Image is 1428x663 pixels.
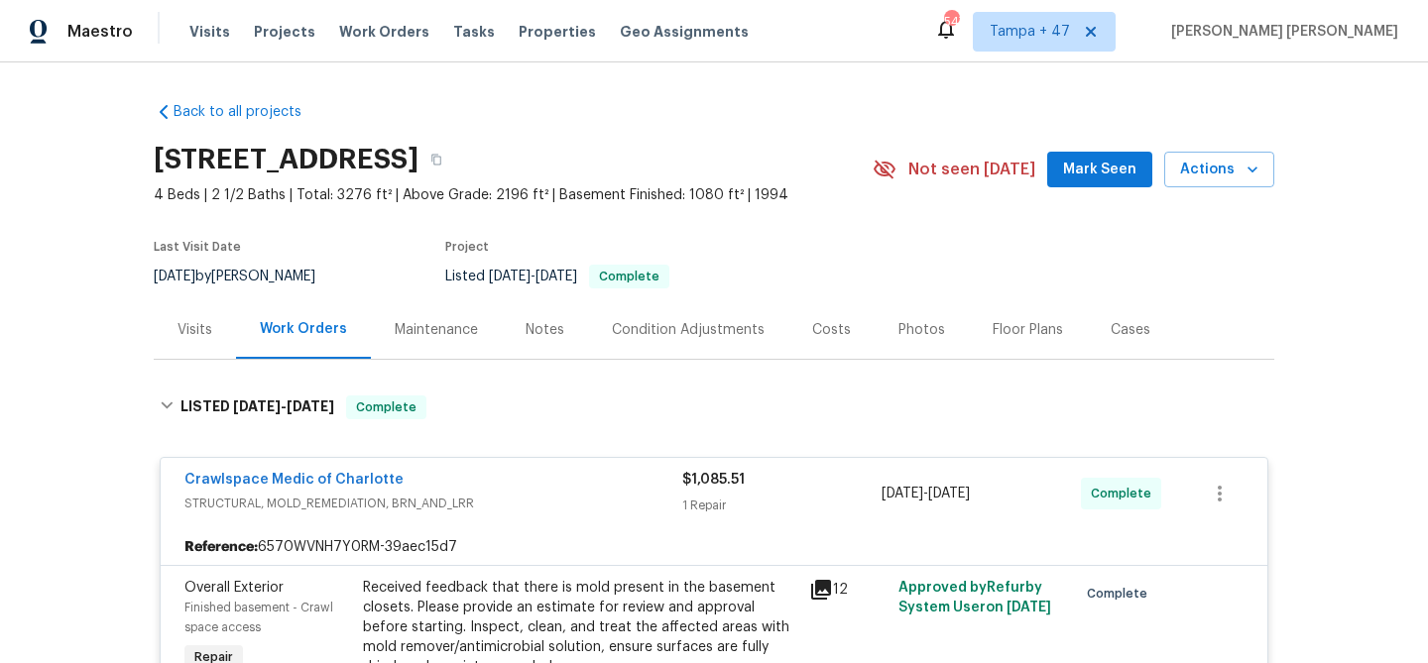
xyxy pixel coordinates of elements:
[184,494,682,513] span: STRUCTURAL, MOLD_REMEDIATION, BRN_AND_LRR
[898,581,1051,614] span: Approved by Refurby System User on
[1063,158,1136,182] span: Mark Seen
[418,142,454,177] button: Copy Address
[519,22,596,42] span: Properties
[535,270,577,283] span: [DATE]
[260,319,347,339] div: Work Orders
[990,22,1070,42] span: Tampa + 47
[620,22,749,42] span: Geo Assignments
[526,320,564,340] div: Notes
[489,270,577,283] span: -
[154,270,195,283] span: [DATE]
[882,484,970,503] span: -
[453,25,495,39] span: Tasks
[1111,320,1150,340] div: Cases
[993,320,1063,340] div: Floor Plans
[184,473,404,487] a: Crawlspace Medic of Charlotte
[898,320,945,340] div: Photos
[445,270,669,283] span: Listed
[1091,484,1159,503] span: Complete
[809,578,887,602] div: 12
[395,320,478,340] div: Maintenance
[178,320,212,340] div: Visits
[1164,152,1274,188] button: Actions
[348,397,424,417] span: Complete
[339,22,429,42] span: Work Orders
[154,150,418,169] h2: [STREET_ADDRESS]
[233,399,334,413] span: -
[612,320,765,340] div: Condition Adjustments
[944,12,958,32] div: 547
[908,160,1035,179] span: Not seen [DATE]
[445,241,489,253] span: Project
[189,22,230,42] span: Visits
[184,537,258,557] b: Reference:
[1180,158,1258,182] span: Actions
[67,22,133,42] span: Maestro
[287,399,334,413] span: [DATE]
[1087,584,1155,604] span: Complete
[882,487,923,500] span: [DATE]
[1007,601,1051,614] span: [DATE]
[154,102,344,122] a: Back to all projects
[928,487,970,500] span: [DATE]
[154,376,1274,439] div: LISTED [DATE]-[DATE]Complete
[1163,22,1398,42] span: [PERSON_NAME] [PERSON_NAME]
[233,399,281,413] span: [DATE]
[161,529,1267,565] div: 6570WVNH7Y0RM-39aec15d7
[682,496,882,515] div: 1 Repair
[184,581,284,595] span: Overall Exterior
[154,241,241,253] span: Last Visit Date
[812,320,851,340] div: Costs
[254,22,315,42] span: Projects
[154,265,339,288] div: by [PERSON_NAME]
[154,185,873,205] span: 4 Beds | 2 1/2 Baths | Total: 3276 ft² | Above Grade: 2196 ft² | Basement Finished: 1080 ft² | 1994
[180,395,334,419] h6: LISTED
[184,602,333,633] span: Finished basement - Crawl space access
[489,270,531,283] span: [DATE]
[591,271,667,282] span: Complete
[1047,152,1152,188] button: Mark Seen
[682,473,745,487] span: $1,085.51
